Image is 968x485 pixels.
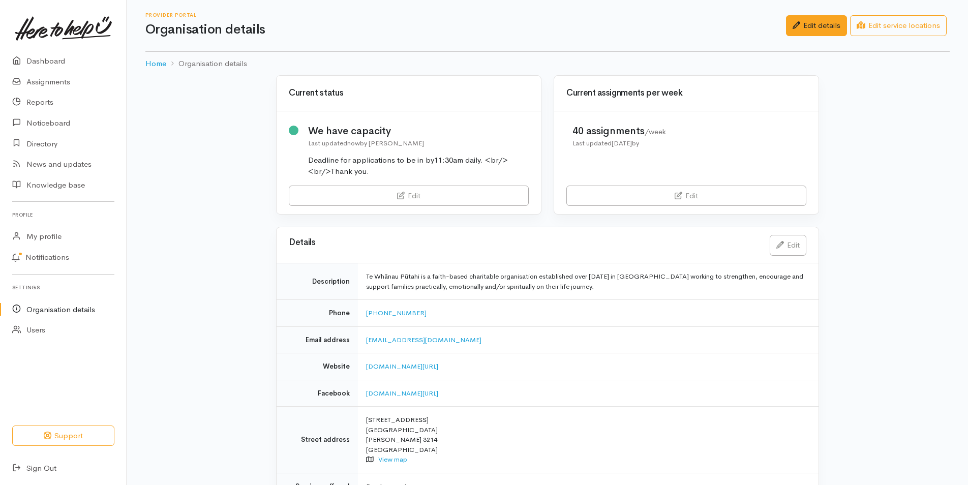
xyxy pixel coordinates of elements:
a: View map [378,455,407,464]
li: Organisation details [166,58,247,70]
h3: Details [289,238,758,248]
a: Edit [289,186,529,206]
td: Email address [277,326,358,353]
h6: Settings [12,281,114,294]
nav: breadcrumb [145,52,950,76]
h1: Organisation details [145,22,786,37]
td: [STREET_ADDRESS] [GEOGRAPHIC_DATA] [PERSON_NAME] 3214 [GEOGRAPHIC_DATA] [358,407,819,473]
td: Street address [277,407,358,473]
a: Edit [566,186,806,206]
a: Edit service locations [850,15,947,36]
h3: Current assignments per week [566,88,806,98]
td: Phone [277,300,358,327]
h3: Current status [289,88,529,98]
div: 40 assignments [572,124,666,138]
td: Description [277,263,358,300]
a: [DOMAIN_NAME][URL] [366,389,438,398]
a: Edit [770,235,806,256]
div: We have capacity [308,124,529,138]
time: [DATE] [612,139,632,147]
a: [EMAIL_ADDRESS][DOMAIN_NAME] [366,336,481,344]
h6: Profile [12,208,114,222]
div: Last updated by [PERSON_NAME] [308,138,529,148]
button: Support [12,426,114,446]
a: [DOMAIN_NAME][URL] [366,362,438,371]
div: Last updated by [572,138,666,148]
div: Deadline for applications to be in by11:30am daily. <br/><br/>Thank you. [308,155,529,177]
td: Facebook [277,380,358,407]
td: Te Whānau Pūtahi is a faith-based charitable organisation established over [DATE] in [GEOGRAPHIC_... [358,263,819,300]
h6: Provider Portal [145,12,786,18]
a: Edit details [786,15,847,36]
span: /week [645,127,666,136]
a: Home [145,58,166,70]
td: Website [277,353,358,380]
a: [PHONE_NUMBER] [366,309,427,317]
time: now [347,139,360,147]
